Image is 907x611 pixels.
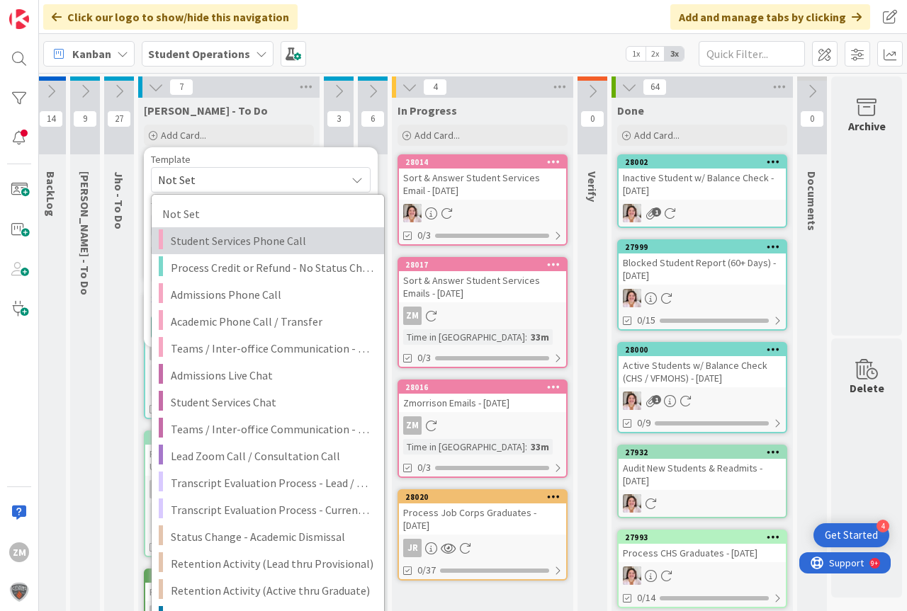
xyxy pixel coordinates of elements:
span: Jho - To Do [112,171,126,229]
span: Status Change - Academic Dismissal [171,527,373,546]
img: EW [403,204,422,222]
span: Student Services Chat [171,393,373,411]
div: Process CHS Graduates - [DATE] [619,544,786,562]
span: 0/14 [637,590,655,605]
div: Zmorrison Emails - [DATE] [399,394,566,412]
div: 28016Zmorrison Emails - [DATE] [399,381,566,412]
a: 28017Sort & Answer Student Services Emails - [DATE]ZMTime in [GEOGRAPHIC_DATA]:33m0/3 [398,257,568,368]
div: ZM [150,342,168,360]
div: 28002 [619,156,786,169]
div: ZM [9,542,29,562]
span: Template [151,154,191,164]
span: Emilie - To Do [78,171,92,295]
span: Add Card... [161,129,206,142]
span: Verify [585,171,599,202]
img: EW [623,289,641,307]
div: Click our logo to show/hide this navigation [43,4,298,30]
div: Review Genius for Student-Initiated Uploads - [DATE] [145,445,312,476]
a: 28016Zmorrison Emails - [DATE]ZMTime in [GEOGRAPHIC_DATA]:33m0/3 [398,379,568,478]
div: 28017Sort & Answer Student Services Emails - [DATE] [399,258,566,302]
a: Student Services Chat [152,389,384,416]
div: 28002Inactive Student w/ Balance Check - [DATE] [619,156,786,200]
a: Admissions Live Chat [152,362,384,389]
a: Status Change - Academic Dismissal [152,523,384,550]
div: 28020 [399,491,566,503]
a: Student Services Phone Call [152,227,384,254]
span: Retention Activity (Lead thru Provisional) [171,554,373,573]
span: 0/3 [417,460,431,475]
span: Teams / Inter-office Communication - Call [171,339,373,358]
a: 28006Review Genius for Student-Initiated Uploads - [DATE]ZMTime in [GEOGRAPHIC_DATA]:2h 29m0/7 [144,430,314,557]
a: Lead Zoom Call / Consultation Call [152,442,384,469]
span: Transcript Evaluation Process - Lead / New Student [171,474,373,492]
div: 28017 [405,260,566,270]
div: 28020 [405,492,566,502]
span: 27 [107,110,131,127]
span: Kanban [72,45,111,62]
span: Retention Activity (Active thru Graduate) [171,581,373,600]
img: EW [623,494,641,513]
span: 1 [652,395,661,404]
span: 7 [169,79,193,96]
div: 27999Blocked Student Report (60+ Days) - [DATE] [619,241,786,285]
div: 27932 [619,446,786,459]
a: 28020Process Job Corps Graduates - [DATE]JR0/37 [398,489,568,581]
div: 28000 [625,345,786,355]
span: Add Card... [415,129,460,142]
img: EW [623,392,641,410]
div: Process In-Office Mail - [DATE] [145,583,312,601]
div: 27993Process CHS Graduates - [DATE] [619,531,786,562]
span: Student Services Phone Call [171,232,373,250]
span: 0/37 [417,563,436,578]
span: Done [617,103,644,118]
div: 28006 [145,432,312,445]
div: Time in [GEOGRAPHIC_DATA] [403,439,525,455]
div: 28004 [145,570,312,583]
div: Sort & Answer Student Services Email - [DATE] [399,169,566,200]
a: 28000Active Students w/ Balance Check (CHS / VFMOHS) - [DATE]EW0/9 [617,342,787,433]
span: : [525,439,527,455]
div: Time in [GEOGRAPHIC_DATA] [150,365,268,396]
div: Delete [850,379,884,396]
span: Teams / Inter-office Communication - Chat [171,420,373,438]
div: ZM [145,342,312,360]
div: 27993 [619,531,786,544]
span: 0/9 [637,416,650,430]
a: Process Credit or Refund - No Status Change [152,254,384,281]
div: 9+ [72,6,79,17]
div: 28020Process Job Corps Graduates - [DATE] [399,491,566,535]
span: 3x [665,47,684,61]
span: Academic Phone Call / Transfer [171,312,373,331]
div: EW [619,566,786,585]
div: Blocked Student Report (60+ Days) - [DATE] [619,253,786,285]
div: JR [403,539,422,557]
img: Visit kanbanzone.com [9,9,29,29]
div: ZM [399,416,566,435]
div: Open Get Started checklist, remaining modules: 4 [813,523,889,547]
a: Academic Phone Call / Transfer [152,308,384,335]
div: ZM [403,307,422,325]
div: EW [619,289,786,307]
a: 28012Process LOA Forms / Requests / Returns - [DATE]ZMTime in [GEOGRAPHIC_DATA]:2h 29m0/15 [144,292,314,419]
a: 27932Audit New Students & Readmits - [DATE]EW [617,445,787,518]
div: 28014 [399,156,566,169]
span: Lead Zoom Call / Consultation Call [171,447,373,465]
div: ZM [150,480,168,498]
div: 33m [527,439,553,455]
input: Quick Filter... [699,41,805,67]
span: Add Card... [634,129,680,142]
a: 28014Sort & Answer Student Services Email - [DATE]EW0/3 [398,154,568,246]
div: 27999 [625,242,786,252]
span: 64 [643,79,667,96]
div: EW [399,204,566,222]
div: Add and manage tabs by clicking [670,4,870,30]
a: Teams / Inter-office Communication - Chat [152,416,384,442]
div: ZM [399,307,566,325]
img: avatar [9,582,29,602]
div: 28016 [399,381,566,394]
span: 1 [652,207,661,217]
div: 28000Active Students w/ Balance Check (CHS / VFMOHS) - [DATE] [619,343,786,387]
div: Process Job Corps Graduates - [DATE] [399,503,566,535]
span: Zaida - To Do [144,103,268,118]
span: 0 [580,110,604,127]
